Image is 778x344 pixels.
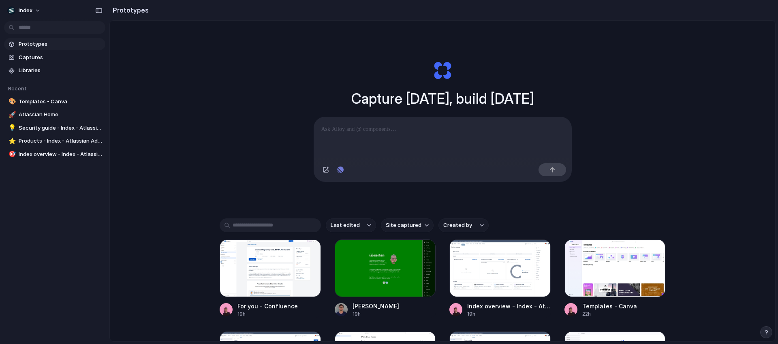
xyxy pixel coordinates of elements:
[19,124,102,132] span: Security guide - Index - Atlassian Administration
[237,302,298,310] div: For you - Confluence
[9,110,14,120] div: 🚀
[109,5,149,15] h2: Prototypes
[4,122,105,134] a: 💡Security guide - Index - Atlassian Administration
[4,4,45,17] button: Index
[4,135,105,147] a: ⭐Products - Index - Atlassian Administration
[326,218,376,232] button: Last edited
[438,218,489,232] button: Created by
[443,221,472,229] span: Created by
[19,40,102,48] span: Prototypes
[564,239,666,318] a: Templates - CanvaTemplates - Canva22h
[381,218,434,232] button: Site captured
[353,302,399,310] div: [PERSON_NAME]
[331,221,360,229] span: Last edited
[19,66,102,75] span: Libraries
[9,150,14,159] div: 🎯
[7,124,15,132] button: 💡
[220,239,321,318] a: For you - ConfluenceFor you - Confluence19h
[9,123,14,132] div: 💡
[19,53,102,62] span: Captures
[19,137,102,145] span: Products - Index - Atlassian Administration
[9,97,14,106] div: 🎨
[4,148,105,160] a: 🎯Index overview - Index - Atlassian Administration
[7,98,15,106] button: 🎨
[8,85,27,92] span: Recent
[7,137,15,145] button: ⭐
[237,310,298,318] div: 19h
[7,111,15,119] button: 🚀
[19,111,102,119] span: Atlassian Home
[9,137,14,146] div: ⭐
[582,310,637,318] div: 22h
[386,221,421,229] span: Site captured
[335,239,436,318] a: Leo Denham[PERSON_NAME]19h
[4,96,105,108] a: 🎨Templates - Canva
[19,150,102,158] span: Index overview - Index - Atlassian Administration
[467,310,551,318] div: 19h
[7,150,15,158] button: 🎯
[19,6,32,15] span: Index
[4,51,105,64] a: Captures
[353,310,399,318] div: 19h
[467,302,551,310] div: Index overview - Index - Atlassian Administration
[351,88,534,109] h1: Capture [DATE], build [DATE]
[4,109,105,121] a: 🚀Atlassian Home
[4,64,105,77] a: Libraries
[449,239,551,318] a: Index overview - Index - Atlassian AdministrationIndex overview - Index - Atlassian Administratio...
[582,302,637,310] div: Templates - Canva
[4,38,105,50] a: Prototypes
[19,98,102,106] span: Templates - Canva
